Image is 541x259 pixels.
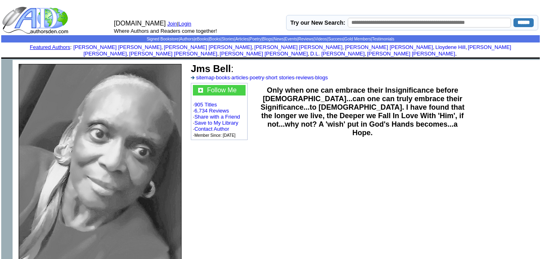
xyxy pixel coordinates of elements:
a: blogs [315,74,328,81]
a: eBooks [195,37,208,41]
a: [PERSON_NAME] [PERSON_NAME] [254,44,342,50]
a: Articles [235,37,249,41]
a: books [216,74,230,81]
a: [PERSON_NAME] [PERSON_NAME] [83,44,511,57]
img: shim.gif [1,60,13,71]
a: Lloydene Hill [435,44,465,50]
a: sitemap [196,74,215,81]
font: | [177,21,194,27]
font: i [344,45,345,50]
a: Blogs [263,37,273,41]
a: Testimonials [372,37,394,41]
a: reviews [296,74,314,81]
a: short stories [266,74,295,81]
span: | | | | | | | | | | | | | | [147,37,394,41]
a: Videos [314,37,327,41]
font: · · · · · · [191,74,328,81]
a: 6,734 Reviews [195,108,229,114]
a: [PERSON_NAME] [PERSON_NAME] [367,51,455,57]
a: Save to My Library [195,120,238,126]
a: [PERSON_NAME] [PERSON_NAME] [129,51,217,57]
font: [DOMAIN_NAME] [114,20,166,27]
a: Follow Me [207,87,237,93]
a: Featured Authors [30,44,71,50]
a: Success [328,37,343,41]
font: Member Since: [DATE] [195,133,236,138]
a: Stories [222,37,234,41]
font: i [366,52,367,56]
font: i [309,52,310,56]
a: Contact Author [195,126,229,132]
label: Try our New Search: [291,19,345,26]
font: : [191,63,233,74]
a: poetry [250,74,264,81]
img: a_336699.gif [191,76,195,79]
a: Join [167,21,177,27]
font: , , , , , , , , , , [73,44,511,57]
b: Jms Bell [191,63,231,74]
img: logo_ad.gif [2,6,70,34]
a: [PERSON_NAME] [PERSON_NAME] [73,44,161,50]
font: i [219,52,220,56]
img: gc.jpg [198,88,203,93]
img: shim.gif [270,59,271,60]
a: [PERSON_NAME] [PERSON_NAME] [220,51,308,57]
img: shim.gif [270,57,271,59]
a: Share with a Friend [195,114,240,120]
a: 905 Titles [195,102,217,108]
font: · · · · · · [193,85,246,138]
font: i [128,52,129,56]
a: News [274,37,284,41]
a: Authors [180,37,193,41]
font: : [30,44,72,50]
a: Gold Members [344,37,371,41]
a: [PERSON_NAME] [PERSON_NAME] [164,44,252,50]
a: Login [178,21,191,27]
a: Signed Bookstore [147,37,179,41]
a: articles [231,74,248,81]
a: Poetry [250,37,261,41]
font: i [253,45,254,50]
b: Only when one can embrace their Insignificance before [DEMOGRAPHIC_DATA]...can one can truly embr... [261,86,464,137]
font: i [163,45,164,50]
font: Where Authors and Readers come together! [114,28,217,34]
a: Events [285,37,297,41]
font: i [434,45,435,50]
a: [PERSON_NAME] [PERSON_NAME] [345,44,433,50]
a: Reviews [298,37,314,41]
a: D.L. [PERSON_NAME] [310,51,364,57]
a: Books [210,37,221,41]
